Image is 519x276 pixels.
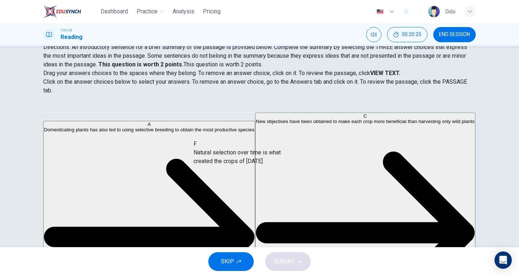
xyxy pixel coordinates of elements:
a: EduSynch logo [43,4,98,19]
p: Click on the answer choices below to select your answers. To remove an answer choice, go to the A... [43,78,476,95]
div: A [44,122,254,127]
div: Hide [387,27,427,42]
span: 00:20:25 [402,32,421,38]
button: SKIP [208,252,254,271]
span: END SESSION [439,32,470,38]
span: Analysis [173,7,194,16]
span: New objectives have been obtained to make each crop more beneficial than harvesting only wild plants [256,119,475,124]
span: Domesticating plants has also led to using selective breeding to obtain the most productive species [44,127,254,132]
img: en [376,9,385,14]
span: Pricing [203,7,221,16]
button: 00:20:25 [387,27,427,42]
div: Dido [445,7,456,16]
button: Analysis [170,5,197,18]
button: Practice [134,5,167,18]
strong: This question is worth 2 points. [97,61,183,68]
span: Dashboard [101,7,128,16]
p: Drag your answers choices to the spaces where they belong. To remove an answer choice, click on i... [43,69,476,78]
div: Mute [366,27,381,42]
span: Practice [137,7,158,16]
strong: VIEW TEXT. [370,70,400,76]
span: This question is worth 2 points. [183,61,262,68]
span: SKIP [221,257,234,267]
span: Directions: An introductory sentence for a brief summary of the passage is provided below. Comple... [43,44,467,68]
h1: Reading [61,33,83,41]
button: Dashboard [98,5,131,18]
span: TOEFL® [61,28,72,33]
div: C [256,113,475,119]
div: Open Intercom Messenger [494,251,512,269]
img: EduSynch logo [43,4,81,19]
div: Choose test type tabs [43,95,476,112]
button: END SESSION [433,27,476,42]
button: Pricing [200,5,223,18]
img: Profile picture [428,6,440,17]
